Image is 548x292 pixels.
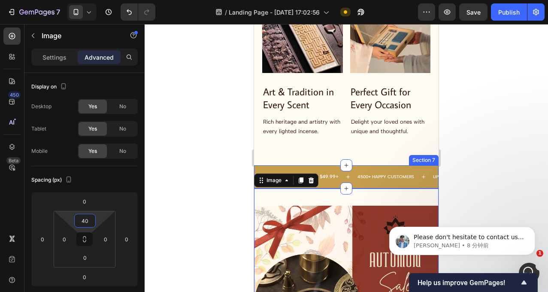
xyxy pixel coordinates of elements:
iframe: Design area [254,24,439,292]
input: 0 [76,195,93,208]
input: 0px [76,251,94,264]
button: Save [459,3,487,21]
div: Tablet [31,125,46,133]
p: UP TO 60% OFF [179,150,212,155]
p: 7 [56,7,60,17]
span: No [119,125,126,133]
span: Yes [88,103,97,110]
div: Display on [31,81,69,93]
p: Image [42,30,115,41]
input: 0 [120,233,133,246]
h2: Art & Tradition in Every Scent [8,61,89,88]
button: 7 [3,3,64,21]
input: 40 [76,214,94,227]
div: Desktop [31,103,51,110]
div: Undo/Redo [121,3,155,21]
span: Yes [88,125,97,133]
div: Image [11,152,29,160]
button: Publish [491,3,527,21]
span: Landing Page - [DATE] 17:02:56 [229,8,320,17]
span: Rich heritage and artistry with every lighted incense. [9,94,86,111]
p: 4500+ HAPPY CUSTOMERS [103,150,160,155]
input: 0 [76,271,93,283]
iframe: Intercom live chat [519,263,539,283]
span: No [119,147,126,155]
span: Help us improve GemPages! [418,279,519,287]
p: Settings [42,53,67,62]
span: No [119,103,126,110]
div: 450 [8,91,21,98]
div: Spacing (px) [31,174,74,186]
p: Advanced [85,53,114,62]
span: Yes [88,147,97,155]
button: Show survey - Help us improve GemPages! [418,277,529,288]
input: 0px [99,233,112,246]
div: Mobile [31,147,48,155]
input: 0px [58,233,71,246]
h2: Perfect Gift for Every Occasion [96,61,176,88]
span: / [225,8,227,17]
span: Save [466,9,481,16]
iframe: Intercom notifications 消息 [376,209,548,269]
div: Publish [498,8,520,17]
div: Section 7 [157,132,183,140]
span: 1 [536,250,543,257]
input: 0 [36,233,49,246]
div: Beta [6,157,21,164]
span: Delight your loved ones with unique and thoughtful. [97,94,170,111]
